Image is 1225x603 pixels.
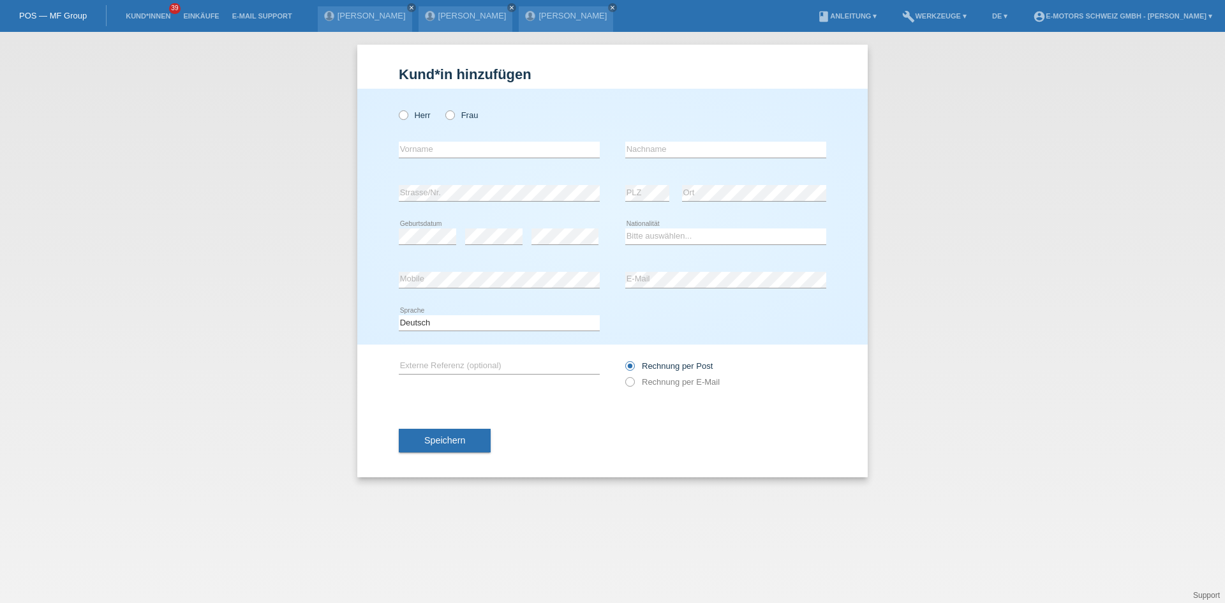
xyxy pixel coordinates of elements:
button: Speichern [399,429,491,453]
i: account_circle [1033,10,1046,23]
input: Rechnung per E-Mail [625,377,634,393]
i: book [817,10,830,23]
a: buildWerkzeuge ▾ [896,12,973,20]
label: Herr [399,110,431,120]
span: Speichern [424,435,465,445]
label: Rechnung per Post [625,361,713,371]
a: Einkäufe [177,12,225,20]
a: DE ▾ [986,12,1014,20]
a: E-Mail Support [226,12,299,20]
a: POS — MF Group [19,11,87,20]
a: [PERSON_NAME] [538,11,607,20]
label: Frau [445,110,478,120]
a: Kund*innen [119,12,177,20]
h1: Kund*in hinzufügen [399,66,826,82]
i: build [902,10,915,23]
label: Rechnung per E-Mail [625,377,720,387]
input: Frau [445,110,454,119]
a: close [507,3,516,12]
i: close [509,4,515,11]
input: Herr [399,110,407,119]
a: [PERSON_NAME] [338,11,406,20]
a: bookAnleitung ▾ [811,12,883,20]
i: close [609,4,616,11]
a: close [608,3,617,12]
i: close [408,4,415,11]
a: account_circleE-Motors Schweiz GmbH - [PERSON_NAME] ▾ [1027,12,1219,20]
span: 39 [169,3,181,14]
a: close [407,3,416,12]
a: Support [1193,591,1220,600]
input: Rechnung per Post [625,361,634,377]
a: [PERSON_NAME] [438,11,507,20]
